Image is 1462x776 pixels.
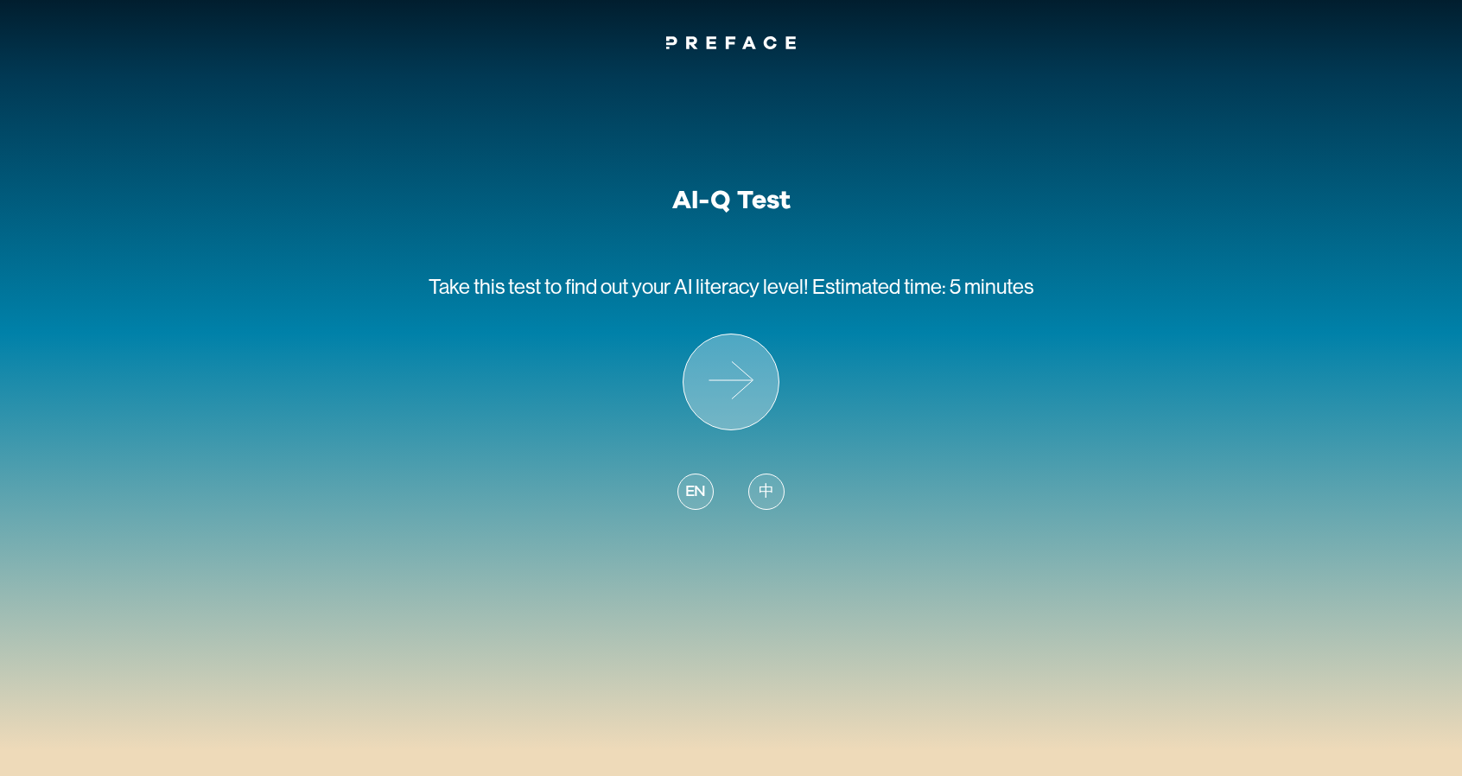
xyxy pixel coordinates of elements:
[429,275,562,298] span: Take this test to
[685,480,706,504] span: EN
[759,480,774,504] span: 中
[672,185,791,216] h1: AI-Q Test
[812,275,1033,298] span: Estimated time: 5 minutes
[565,275,809,298] span: find out your AI literacy level!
